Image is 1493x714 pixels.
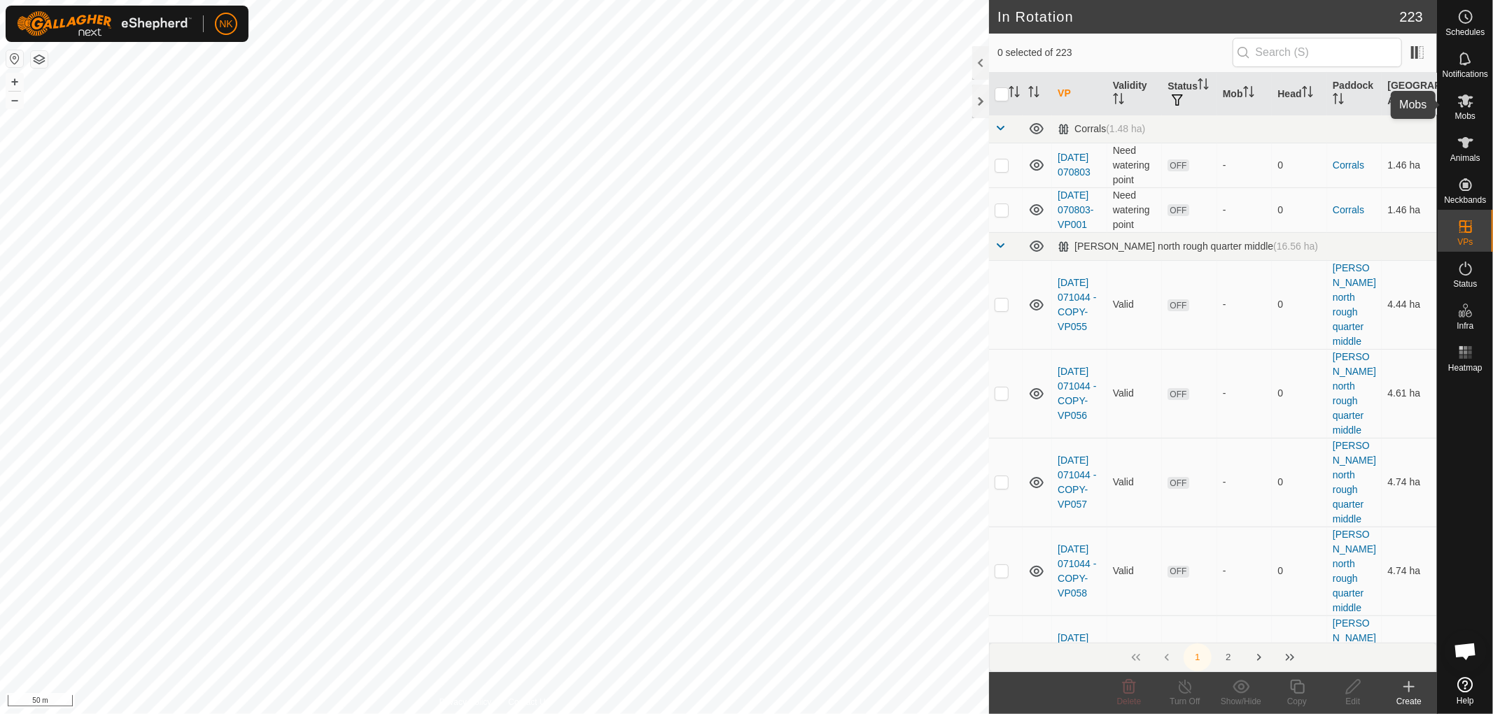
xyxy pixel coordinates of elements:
span: Neckbands [1444,196,1486,204]
td: 4.74 ha [1382,615,1437,704]
td: 0 [1272,438,1327,527]
td: 0 [1272,187,1327,232]
td: Valid [1107,349,1163,438]
a: [DATE] 071044 - COPY-VP057 [1058,455,1096,510]
td: Need watering point [1107,143,1163,187]
a: [PERSON_NAME] north rough quarter middle [1333,262,1376,347]
button: Map Layers [31,51,48,68]
p-sorticon: Activate to sort [1302,88,1313,99]
span: OFF [1168,388,1189,400]
span: 0 selected of 223 [997,45,1233,60]
p-sorticon: Activate to sort [1410,95,1421,106]
a: [PERSON_NAME] north rough quarter middle [1333,440,1376,524]
span: (1.48 ha) [1106,123,1145,134]
a: [DATE] 071044 - COPY-VP058 [1058,543,1096,599]
th: Mob [1217,73,1273,115]
a: [DATE] 071044 - COPY-VP055 [1058,277,1096,332]
div: Corrals [1058,123,1145,135]
button: Next Page [1245,643,1273,671]
a: Corrals [1333,204,1364,215]
div: Open chat [1445,630,1487,672]
a: [DATE] 071044 - COPY-VP059 [1058,632,1096,687]
p-sorticon: Activate to sort [1113,95,1124,106]
td: 0 [1272,143,1327,187]
span: Heatmap [1448,364,1483,372]
td: 0 [1272,349,1327,438]
button: 2 [1214,643,1242,671]
div: Show/Hide [1213,695,1269,708]
h2: In Rotation [997,8,1400,25]
p-sorticon: Activate to sort [1333,95,1344,106]
td: Valid [1107,260,1163,349]
span: Animals [1450,154,1480,162]
span: Delete [1117,697,1142,706]
button: Last Page [1276,643,1304,671]
p-sorticon: Activate to sort [1028,88,1039,99]
div: - [1223,297,1267,312]
a: [PERSON_NAME] north rough quarter middle [1333,617,1376,702]
span: OFF [1168,204,1189,216]
div: - [1223,475,1267,490]
span: Notifications [1443,70,1488,78]
td: 1.46 ha [1382,187,1437,232]
p-sorticon: Activate to sort [1243,88,1254,99]
button: 1 [1184,643,1212,671]
span: Help [1457,697,1474,705]
th: VP [1052,73,1107,115]
div: - [1223,386,1267,401]
td: 4.44 ha [1382,260,1437,349]
span: OFF [1168,299,1189,311]
p-sorticon: Activate to sort [1009,88,1020,99]
td: Need watering point [1107,187,1163,232]
span: OFF [1168,566,1189,578]
span: 223 [1400,6,1423,27]
th: [GEOGRAPHIC_DATA] Area [1382,73,1437,115]
input: Search (S) [1233,38,1402,67]
span: VPs [1457,238,1473,246]
td: 0 [1272,615,1327,704]
span: OFF [1168,477,1189,489]
th: Head [1272,73,1327,115]
span: Schedules [1445,28,1485,36]
td: 0 [1272,260,1327,349]
td: Valid [1107,527,1163,615]
a: [PERSON_NAME] north rough quarter middle [1333,529,1376,613]
span: Status [1453,280,1477,288]
td: Valid [1107,615,1163,704]
button: – [6,92,23,108]
a: [DATE] 071044 - COPY-VP056 [1058,366,1096,421]
td: 1.46 ha [1382,143,1437,187]
div: [PERSON_NAME] north rough quarter middle [1058,241,1318,252]
th: Status [1162,73,1217,115]
td: 4.74 ha [1382,527,1437,615]
span: Mobs [1455,112,1476,120]
a: Contact Us [508,696,549,708]
div: - [1223,203,1267,217]
td: 4.61 ha [1382,349,1437,438]
p-sorticon: Activate to sort [1198,80,1209,92]
th: Validity [1107,73,1163,115]
div: Turn Off [1157,695,1213,708]
a: [DATE] 070803 [1058,152,1091,178]
div: Create [1381,695,1437,708]
td: 0 [1272,527,1327,615]
button: Reset Map [6,50,23,67]
div: - [1223,564,1267,578]
td: 4.74 ha [1382,438,1437,527]
button: + [6,73,23,90]
a: Privacy Policy [440,696,492,708]
span: NK [219,17,232,31]
a: Help [1438,671,1493,711]
a: [DATE] 070803-VP001 [1058,190,1093,230]
span: OFF [1168,159,1189,171]
div: Edit [1325,695,1381,708]
div: - [1223,158,1267,173]
img: Gallagher Logo [17,11,192,36]
span: (16.56 ha) [1273,241,1318,252]
a: Corrals [1333,159,1364,171]
span: Infra [1457,322,1473,330]
div: Copy [1269,695,1325,708]
a: [PERSON_NAME] north rough quarter middle [1333,351,1376,436]
td: Valid [1107,438,1163,527]
th: Paddock [1327,73,1382,115]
